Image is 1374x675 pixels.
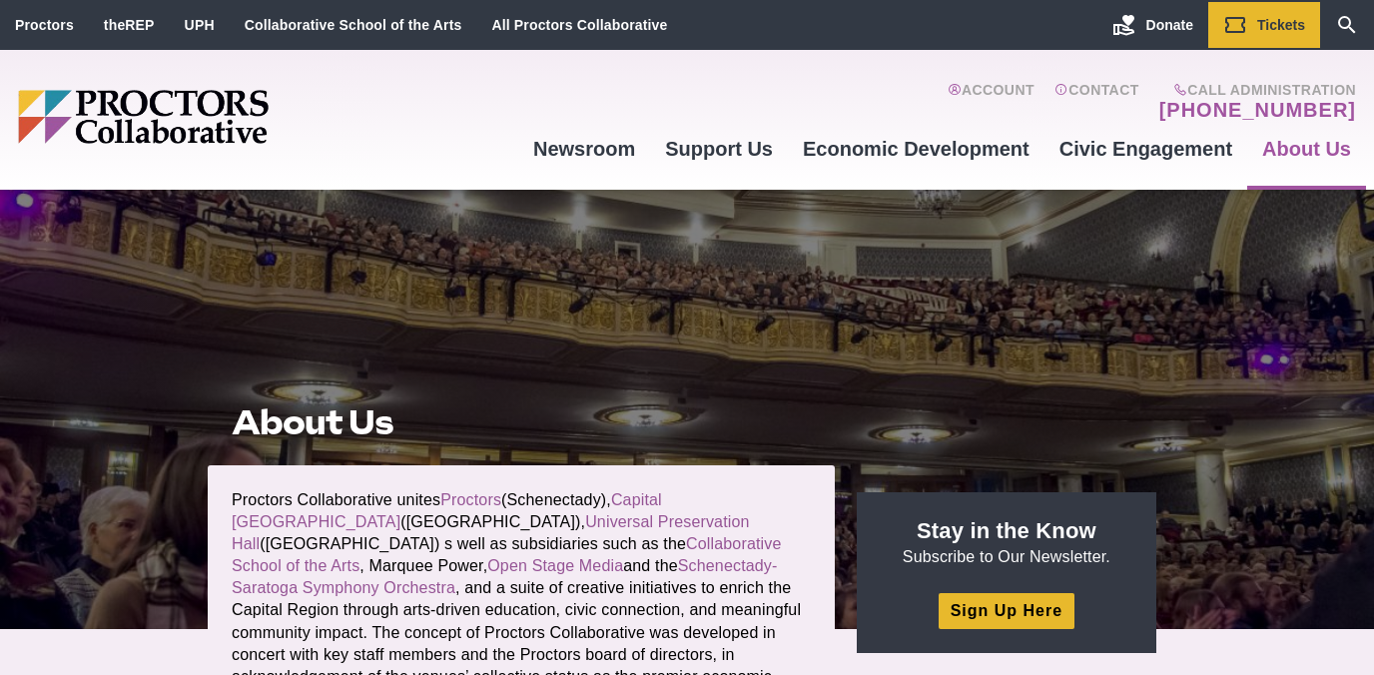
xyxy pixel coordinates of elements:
a: Collaborative School of the Arts [245,17,462,33]
span: Donate [1146,17,1193,33]
img: Proctors logo [18,90,422,144]
p: Subscribe to Our Newsletter. [881,516,1132,568]
a: Newsroom [518,122,650,176]
a: Civic Engagement [1044,122,1247,176]
a: Donate [1097,2,1208,48]
a: [PHONE_NUMBER] [1159,98,1356,122]
a: Tickets [1208,2,1320,48]
a: UPH [185,17,215,33]
a: All Proctors Collaborative [491,17,667,33]
a: Proctors [440,491,501,508]
a: Proctors [15,17,74,33]
a: Search [1320,2,1374,48]
span: Tickets [1257,17,1305,33]
a: Contact [1054,82,1139,122]
h1: About Us [232,403,811,441]
a: About Us [1247,122,1366,176]
strong: Stay in the Know [917,518,1096,543]
a: Economic Development [788,122,1044,176]
a: theREP [104,17,155,33]
a: Sign Up Here [939,593,1074,628]
span: Call Administration [1153,82,1356,98]
a: Support Us [650,122,788,176]
a: Open Stage Media [487,557,623,574]
a: Account [948,82,1034,122]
